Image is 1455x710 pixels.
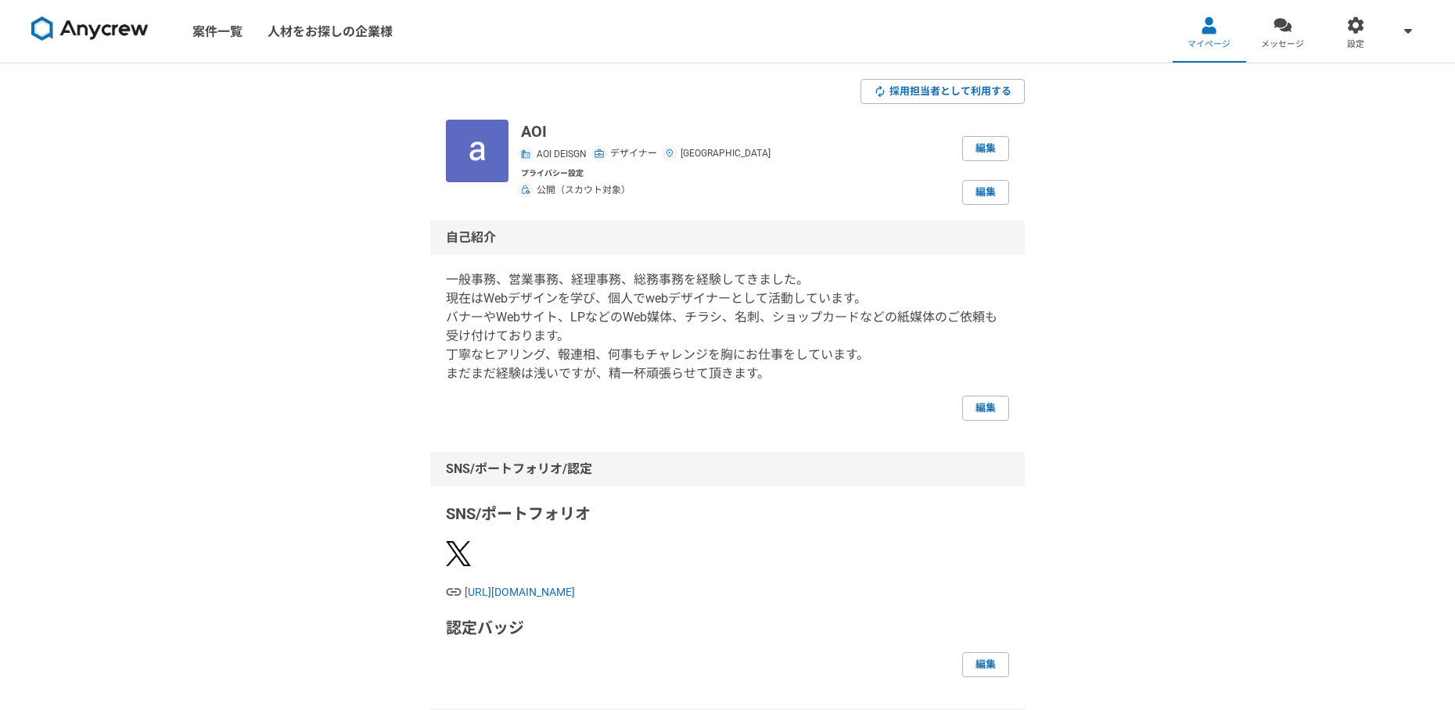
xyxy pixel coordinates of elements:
[446,541,471,566] img: x-391a3a86.png
[31,16,149,41] img: 8DqYSo04kwAAAAASUVORK5CYII=
[1347,38,1364,51] span: 設定
[521,185,530,195] img: ico_lock_person-09a183b0.svg
[521,167,630,179] p: プライバシー設定
[446,584,462,600] img: ico_link-cada3271.svg
[430,221,1025,255] div: 自己紹介
[962,396,1009,421] a: 編集
[962,180,1009,205] a: 編集
[537,147,587,161] span: AOI DEISGN
[465,584,1009,601] span: [URL][DOMAIN_NAME]
[962,136,1009,161] a: 編集
[610,146,657,160] span: デザイナー
[446,502,1009,525] p: SNS/ポートフォリオ
[962,652,1009,677] a: 編集
[537,183,630,197] span: 公開（スカウト対象）
[446,271,1009,383] p: 一般事務、営業事務、経理事務、総務事務を経験してきました。 現在はWebデザインを学び、個人でwebデザイナーとして活動しています。 バナーやWebサイト、LPなどのWeb媒体、チラシ、名刺、シ...
[446,120,508,182] img: unnamed.png
[889,84,1011,99] span: 採用担当者として利用する
[446,616,1009,640] p: 認定バッジ
[595,149,604,158] img: ico_business-f211b759.svg
[1261,38,1304,51] span: メッセージ
[681,146,771,160] span: [GEOGRAPHIC_DATA]
[430,452,1025,486] div: SNS/ポートフォリオ/認定
[446,584,1009,601] a: [URL][DOMAIN_NAME]
[665,149,674,158] img: ico_location_pin-352ac629.svg
[860,79,1025,104] a: 採用担当者として利用する
[1187,38,1230,51] span: マイページ
[521,120,771,143] p: AOI
[521,149,530,159] img: ico_building-912dd8ca.svg
[874,85,886,98] img: ico_change-59ac4586.svg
